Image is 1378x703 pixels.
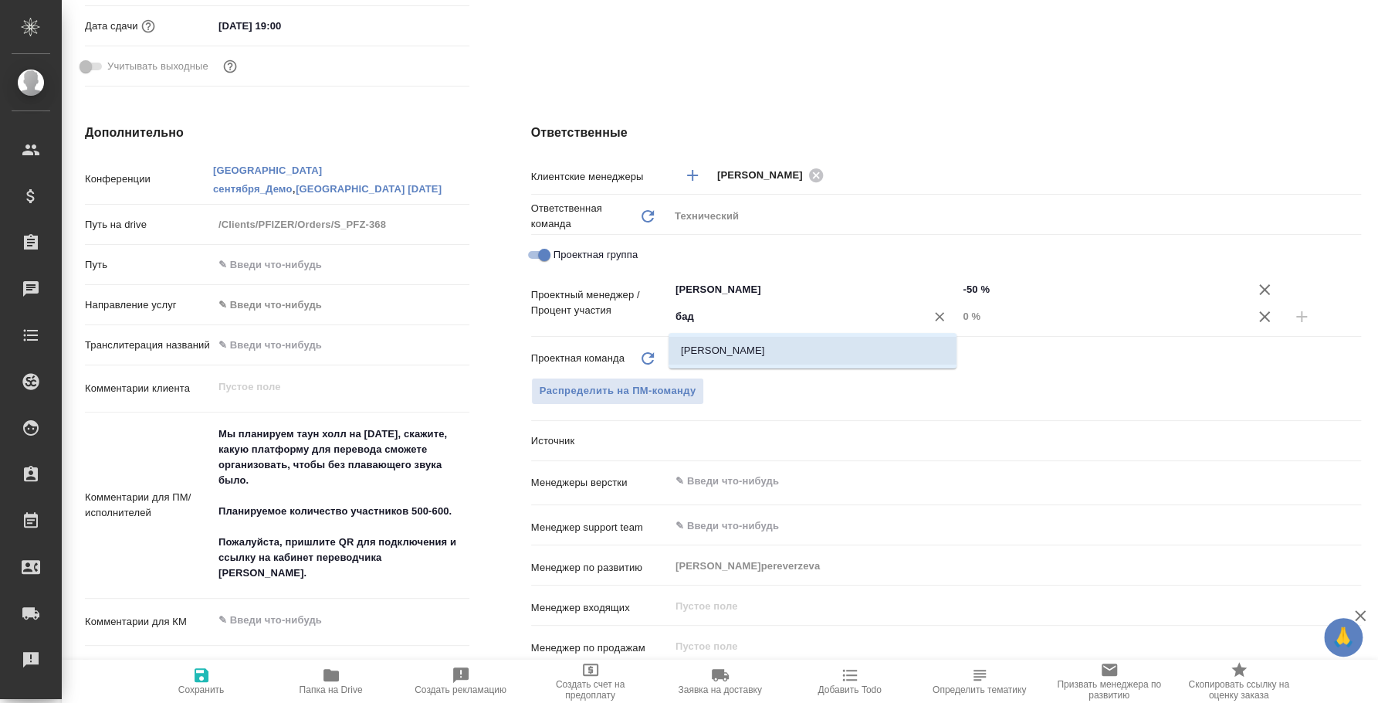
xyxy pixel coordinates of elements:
[85,381,213,396] p: Комментарии клиента
[1183,679,1295,701] span: Скопировать ссылку на оценку заказа
[107,658,273,674] span: SmartCat в заказе не используется
[669,337,956,365] li: [PERSON_NAME]
[674,516,1305,535] input: ✎ Введи что-нибудь
[957,278,1245,301] input: ✎ Введи что-нибудь
[717,165,828,185] div: [PERSON_NAME]
[531,378,705,405] button: Распределить на ПМ-команду
[107,59,208,74] span: Учитывать выходные
[213,421,469,586] textarea: Мы планируем таун холл на [DATE], скажите, какую платформу для перевода сможете организовать, что...
[1174,660,1304,703] button: Скопировать ссылку на оценку заказа
[929,306,950,328] button: Очистить
[1353,525,1356,528] button: Open
[1045,660,1174,703] button: Призвать менеджера по развитию
[785,660,915,703] button: Добавить Todo
[85,490,213,521] p: Комментарии для ПМ/исполнителей
[178,684,225,695] span: Сохранить
[531,201,638,232] p: Ответственная команда
[540,382,696,400] span: Распределить на ПМ-команду
[1353,174,1356,177] button: Open
[674,637,1325,655] input: Пустое поле
[674,472,1305,491] input: ✎ Введи что-нибудь
[818,684,881,695] span: Добавить Todo
[85,124,469,142] h4: Дополнительно
[292,182,296,195] span: ,
[213,292,469,318] div: ✎ Введи что-нибудь
[300,684,363,695] span: Папка на Drive
[933,684,1026,695] span: Определить тематику
[957,305,1245,328] input: Пустое поле
[531,124,1361,142] h4: Ответственные
[531,433,669,449] p: Источник
[669,428,1361,454] div: ​
[531,600,669,616] p: Менеджер входящих
[213,213,469,236] input: Пустое поле
[415,684,506,695] span: Создать рекламацию
[531,560,669,576] p: Менеджер по развитию
[1324,618,1363,657] button: 🙏
[296,182,442,195] a: [GEOGRAPHIC_DATA] [DATE]
[213,334,469,356] input: ✎ Введи что-нибудь
[213,15,348,37] input: ✎ Введи что-нибудь
[915,660,1045,703] button: Определить тематику
[138,16,158,36] button: Если добавить услуги и заполнить их объемом, то дата рассчитается автоматически
[1330,621,1356,654] span: 🙏
[949,288,952,291] button: Open
[531,640,669,656] p: Менеджер по продажам
[531,520,669,535] p: Менеджер support team
[531,169,669,185] p: Клиентские менеджеры
[85,19,138,34] p: Дата сдачи
[137,660,266,703] button: Сохранить
[531,351,625,366] p: Проектная команда
[213,163,322,195] a: [GEOGRAPHIC_DATA] сентября_Демо
[85,338,213,353] p: Транслитерация названий
[678,684,761,695] span: Заявка на доставку
[526,660,655,703] button: Создать счет на предоплату
[85,614,213,630] p: Комментарии для КМ
[669,203,1361,229] div: Технический
[531,378,705,405] span: В заказе уже есть ответственный ПМ или ПМ группа
[1353,480,1356,483] button: Open
[213,253,469,276] input: ✎ Введи что-нибудь
[85,297,213,313] p: Направление услуг
[396,660,526,703] button: Создать рекламацию
[85,257,213,273] p: Путь
[531,475,669,491] p: Менеджеры верстки
[554,247,638,263] span: Проектная группа
[220,56,240,76] button: Выбери, если сб и вс нужно считать рабочими днями для выполнения заказа.
[218,297,451,313] div: ✎ Введи что-нибудь
[531,287,669,318] p: Проектный менеджер / Процент участия
[213,165,322,195] p: [GEOGRAPHIC_DATA] сентября_Демо
[674,157,711,194] button: Добавить менеджера
[949,315,952,318] button: Close
[85,217,213,233] p: Путь на drive
[266,660,396,703] button: Папка на Drive
[655,660,785,703] button: Заявка на доставку
[674,596,1325,615] input: Пустое поле
[296,183,442,195] p: [GEOGRAPHIC_DATA] [DATE]
[1054,679,1165,701] span: Призвать менеджера по развитию
[535,679,646,701] span: Создать счет на предоплату
[85,172,213,187] p: Конференции
[717,168,812,183] span: [PERSON_NAME]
